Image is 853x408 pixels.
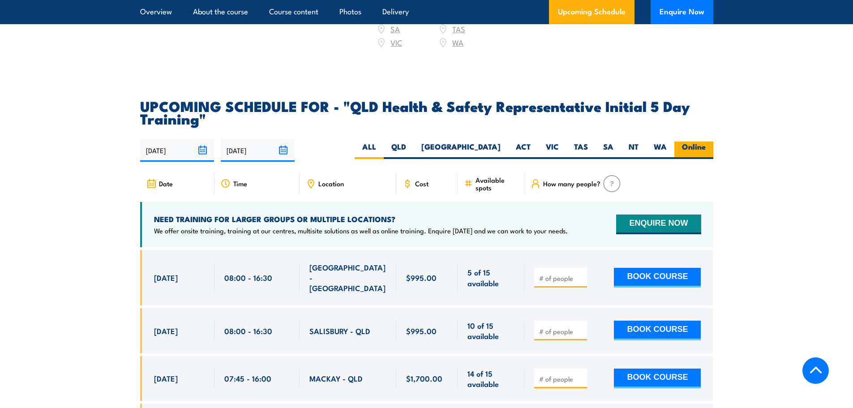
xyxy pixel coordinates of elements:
[596,142,621,159] label: SA
[614,369,701,388] button: BOOK COURSE
[318,180,344,187] span: Location
[224,373,271,383] span: 07:45 - 16:00
[467,320,514,341] span: 10 of 15 available
[566,142,596,159] label: TAS
[154,373,178,383] span: [DATE]
[646,142,674,159] label: WA
[614,321,701,340] button: BOOK COURSE
[224,326,272,336] span: 08:00 - 16:30
[539,327,584,336] input: # of people
[476,176,518,191] span: Available spots
[233,180,247,187] span: Time
[140,139,214,162] input: From date
[415,180,429,187] span: Cost
[154,326,178,336] span: [DATE]
[414,142,508,159] label: [GEOGRAPHIC_DATA]
[614,268,701,288] button: BOOK COURSE
[221,139,295,162] input: To date
[616,215,701,234] button: ENQUIRE NOW
[224,272,272,283] span: 08:00 - 16:30
[154,214,568,224] h4: NEED TRAINING FOR LARGER GROUPS OR MULTIPLE LOCATIONS?
[309,373,363,383] span: MACKAY - QLD
[467,368,514,389] span: 14 of 15 available
[538,142,566,159] label: VIC
[406,272,437,283] span: $995.00
[406,326,437,336] span: $995.00
[154,272,178,283] span: [DATE]
[355,142,384,159] label: ALL
[674,142,713,159] label: Online
[154,226,568,235] p: We offer onsite training, training at our centres, multisite solutions as well as online training...
[384,142,414,159] label: QLD
[539,374,584,383] input: # of people
[140,99,713,125] h2: UPCOMING SCHEDULE FOR - "QLD Health & Safety Representative Initial 5 Day Training"
[539,274,584,283] input: # of people
[467,267,514,288] span: 5 of 15 available
[309,262,386,293] span: [GEOGRAPHIC_DATA] - [GEOGRAPHIC_DATA]
[508,142,538,159] label: ACT
[543,180,600,187] span: How many people?
[309,326,370,336] span: SALISBURY - QLD
[406,373,442,383] span: $1,700.00
[621,142,646,159] label: NT
[159,180,173,187] span: Date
